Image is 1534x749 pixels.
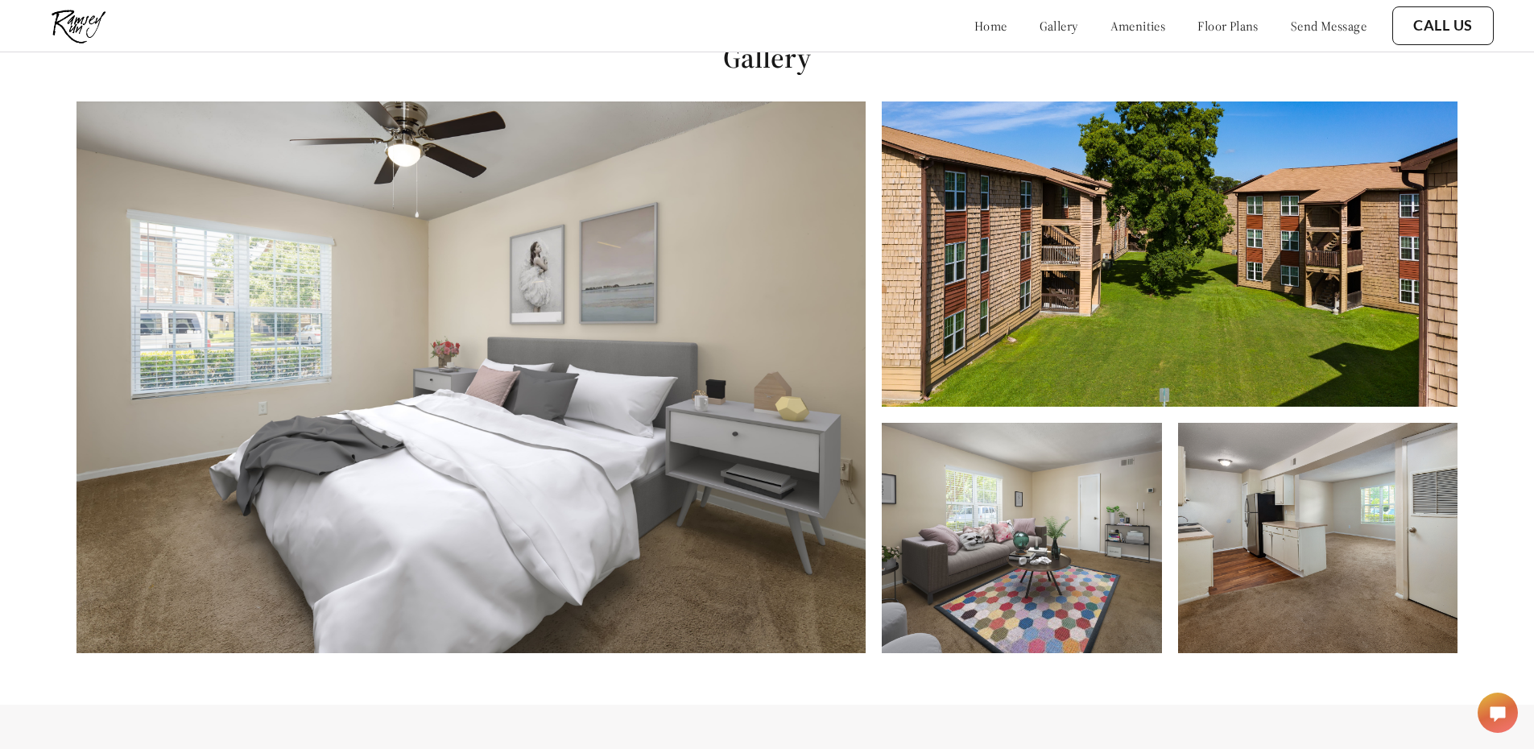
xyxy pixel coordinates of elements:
a: gallery [1040,18,1078,34]
a: floor plans [1197,18,1259,34]
a: Call Us [1413,17,1473,35]
img: ramsey_run_logo.jpg [40,4,117,48]
button: Call Us [1392,6,1494,45]
img: Large Living Room [882,423,1161,653]
img: Furnished Bedroom [76,101,866,653]
img: Greenery [882,101,1457,407]
img: Open Floorplan [1178,423,1458,653]
a: send message [1291,18,1367,34]
a: home [974,18,1007,34]
a: amenities [1110,18,1166,34]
